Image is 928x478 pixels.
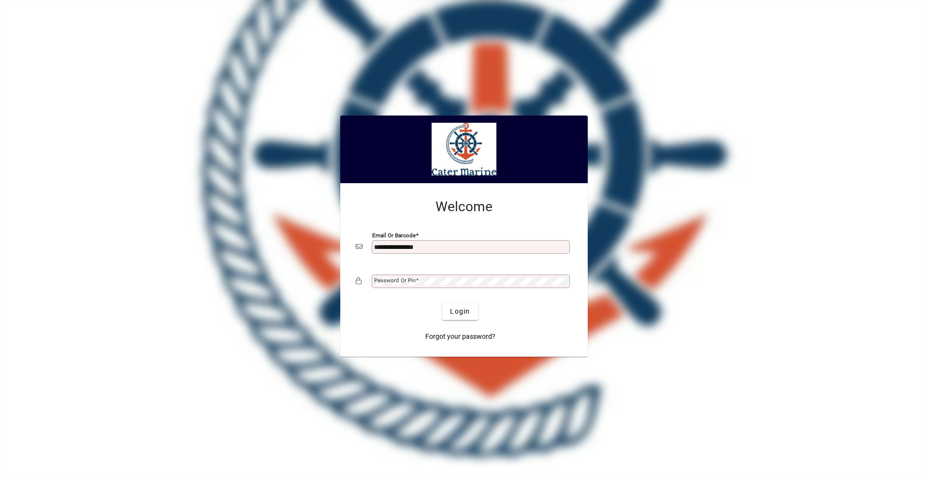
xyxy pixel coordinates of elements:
span: Login [450,306,470,317]
a: Forgot your password? [421,328,499,345]
mat-label: Email or Barcode [372,232,416,239]
h2: Welcome [356,199,572,215]
button: Login [442,303,478,320]
mat-label: Password or Pin [374,277,416,284]
span: Forgot your password? [425,332,495,342]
